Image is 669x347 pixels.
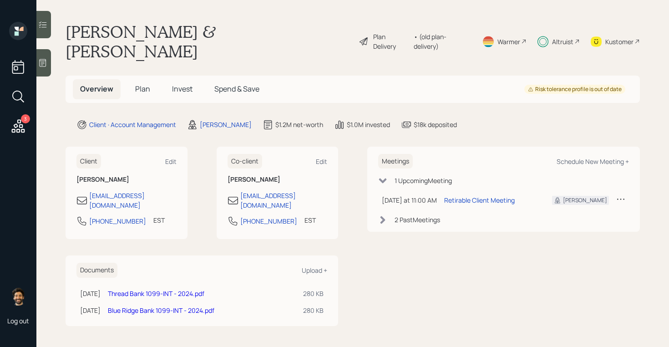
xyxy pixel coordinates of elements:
div: 280 KB [303,289,324,298]
div: $1.2M net-worth [275,120,323,129]
div: EST [304,215,316,225]
div: [DATE] [80,306,101,315]
div: 2 Past Meeting s [395,215,440,225]
h6: [PERSON_NAME] [228,176,328,184]
div: $1.0M invested [347,120,390,129]
div: $18k deposited [414,120,457,129]
div: Log out [7,316,29,325]
div: Risk tolerance profile is out of date [528,86,622,93]
div: EST [153,215,165,225]
h6: Client [76,154,101,169]
img: eric-schwartz-headshot.png [9,287,27,306]
div: [PHONE_NUMBER] [240,216,297,226]
h6: Co-client [228,154,262,169]
div: Retirable Client Meeting [444,195,515,205]
h6: Meetings [378,154,413,169]
div: [DATE] [80,289,101,298]
h1: [PERSON_NAME] & [PERSON_NAME] [66,22,351,61]
span: Spend & Save [214,84,259,94]
a: Blue Ridge Bank 1099-INT - 2024.pdf [108,306,214,315]
span: Overview [80,84,113,94]
div: [PERSON_NAME] [200,120,252,129]
div: [PHONE_NUMBER] [89,216,146,226]
span: Plan [135,84,150,94]
h6: [PERSON_NAME] [76,176,177,184]
div: Plan Delivery [373,32,409,51]
div: [EMAIL_ADDRESS][DOMAIN_NAME] [240,191,328,210]
div: Edit [316,157,327,166]
div: 3 [21,114,30,123]
div: [DATE] at 11:00 AM [382,195,437,205]
div: Edit [165,157,177,166]
div: [EMAIL_ADDRESS][DOMAIN_NAME] [89,191,177,210]
h6: Documents [76,263,117,278]
div: Schedule New Meeting + [557,157,629,166]
div: Warmer [497,37,520,46]
div: Upload + [302,266,327,275]
div: Altruist [552,37,573,46]
div: • (old plan-delivery) [414,32,471,51]
span: Invest [172,84,193,94]
div: Kustomer [605,37,634,46]
div: 1 Upcoming Meeting [395,176,452,185]
div: 280 KB [303,306,324,315]
a: Thread Bank 1099-INT - 2024.pdf [108,289,204,298]
div: Client · Account Management [89,120,176,129]
div: [PERSON_NAME] [563,196,607,204]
